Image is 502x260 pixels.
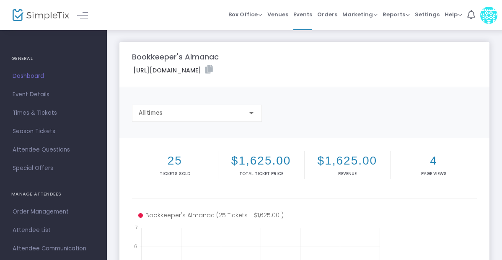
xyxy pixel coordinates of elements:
[134,154,216,168] h2: 25
[293,4,312,25] span: Events
[13,126,94,137] span: Season Tickets
[13,71,94,82] span: Dashboard
[13,163,94,174] span: Special Offers
[13,225,94,236] span: Attendee List
[11,186,96,203] h4: MANAGE ATTENDEES
[139,109,163,116] span: All times
[134,243,137,250] text: 6
[220,170,303,177] p: Total Ticket Price
[306,170,389,177] p: Revenue
[267,4,288,25] span: Venues
[13,243,94,254] span: Attendee Communication
[342,10,378,18] span: Marketing
[133,65,213,75] label: [URL][DOMAIN_NAME]
[383,10,410,18] span: Reports
[392,170,475,177] p: Page Views
[317,4,337,25] span: Orders
[13,144,94,155] span: Attendee Questions
[132,51,219,62] m-panel-title: Bookkeeper's Almanac
[11,50,96,67] h4: GENERAL
[445,10,462,18] span: Help
[220,154,303,168] h2: $1,625.00
[13,206,94,217] span: Order Management
[415,4,440,25] span: Settings
[228,10,262,18] span: Box Office
[13,108,94,118] span: Times & Tickets
[306,154,389,168] h2: $1,625.00
[13,89,94,100] span: Event Details
[392,154,475,168] h2: 4
[135,224,137,231] text: 7
[134,170,216,177] p: Tickets sold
